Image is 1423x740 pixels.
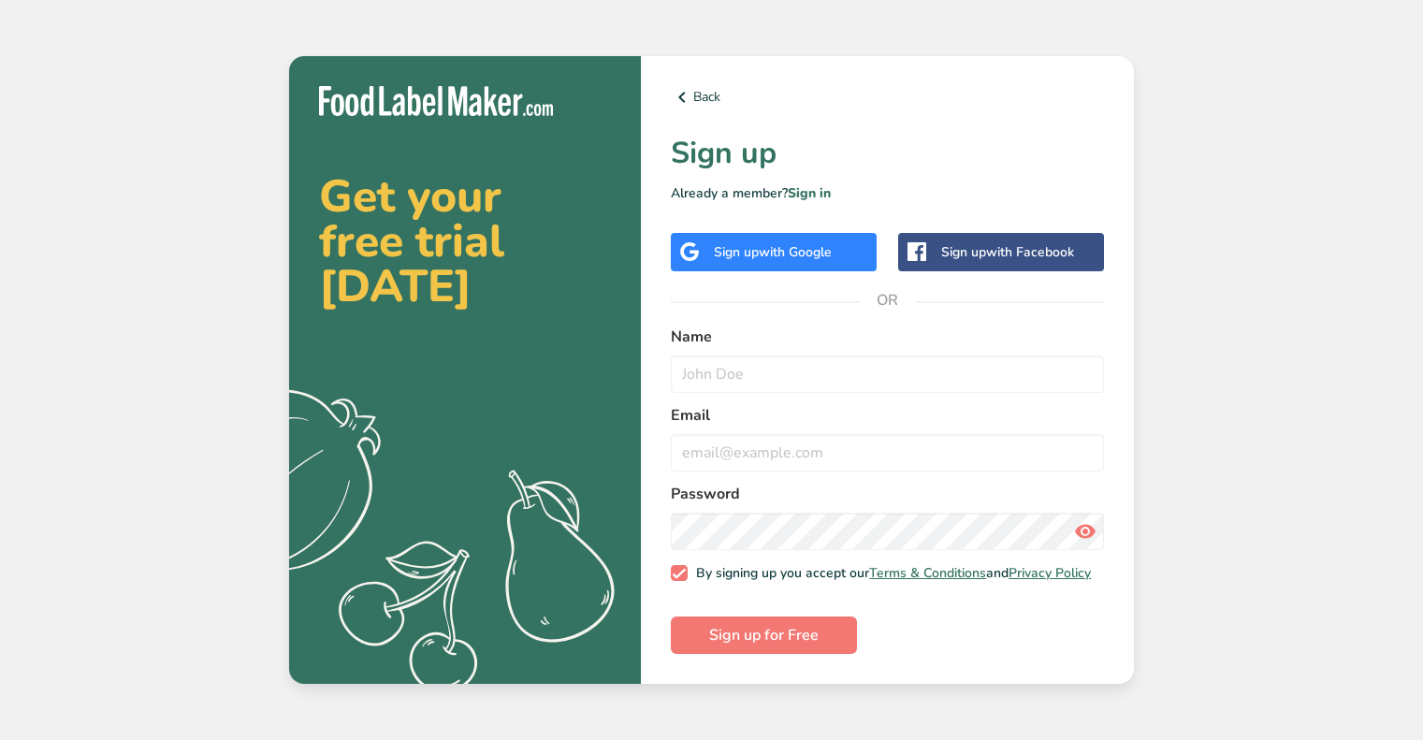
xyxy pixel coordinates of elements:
a: Privacy Policy [1009,564,1091,582]
span: By signing up you accept our and [688,565,1092,582]
input: email@example.com [671,434,1104,472]
span: with Facebook [986,243,1074,261]
p: Already a member? [671,183,1104,203]
label: Email [671,404,1104,427]
button: Sign up for Free [671,617,857,654]
a: Sign in [788,184,831,202]
span: with Google [759,243,832,261]
label: Name [671,326,1104,348]
span: Sign up for Free [709,624,819,646]
div: Sign up [941,242,1074,262]
span: OR [860,272,916,328]
input: John Doe [671,355,1104,393]
h2: Get your free trial [DATE] [319,174,611,309]
label: Password [671,483,1104,505]
h1: Sign up [671,131,1104,176]
a: Back [671,86,1104,109]
img: Food Label Maker [319,86,553,117]
div: Sign up [714,242,832,262]
a: Terms & Conditions [869,564,986,582]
